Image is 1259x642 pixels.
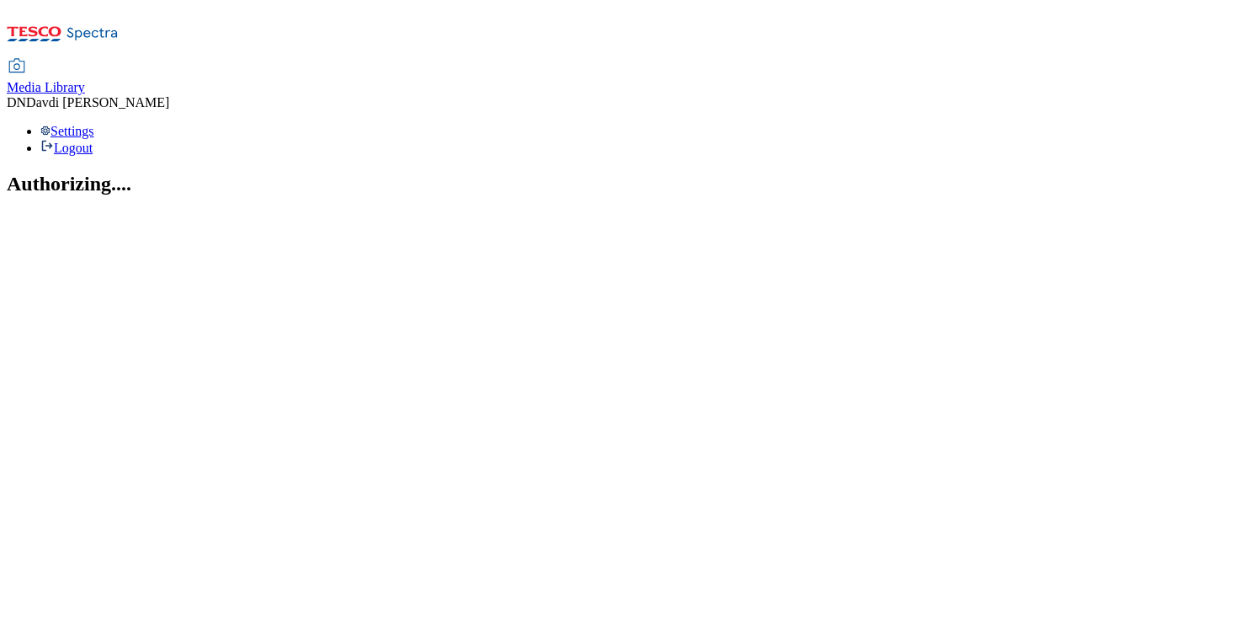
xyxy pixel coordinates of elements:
[7,80,85,94] span: Media Library
[26,95,169,110] span: Davdi [PERSON_NAME]
[40,141,93,155] a: Logout
[7,95,26,110] span: DN
[7,173,1252,195] h2: Authorizing....
[40,124,94,138] a: Settings
[7,60,85,95] a: Media Library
